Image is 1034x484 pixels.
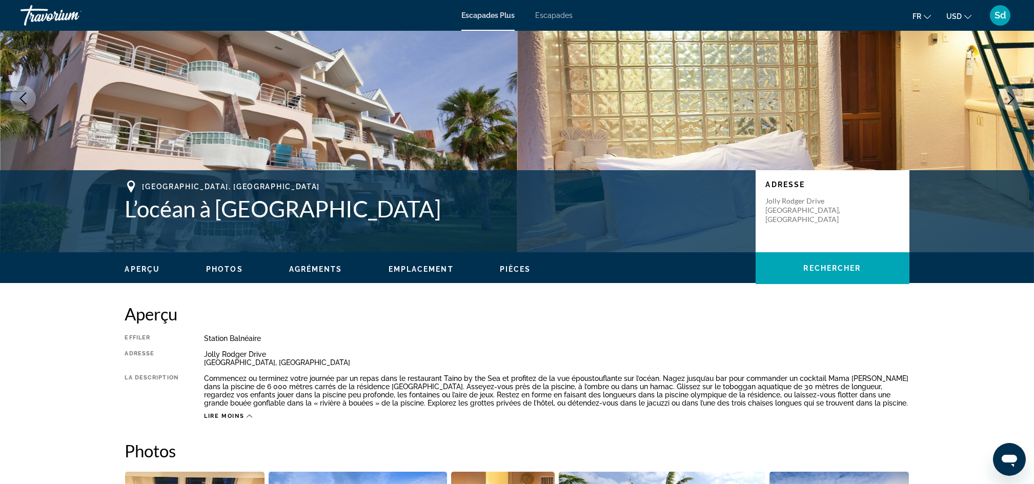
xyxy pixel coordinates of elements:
button: Rechercher [756,252,909,284]
p: Jolly Rodger Drive [GEOGRAPHIC_DATA], [GEOGRAPHIC_DATA] [766,196,848,224]
span: Rechercher [804,264,861,272]
button: Pièces [500,265,531,274]
span: Photos [206,265,243,273]
button: Emplacement [389,265,454,274]
span: Pièces [500,265,531,273]
h2: Photos [125,440,909,461]
span: Lire moins [204,413,245,419]
span: Sd [995,10,1006,21]
div: Commencez ou terminez votre journée par un repas dans le restaurant Taino by the Sea et profitez ... [204,374,909,407]
button: Changer la langue [913,9,931,24]
button: Lire moins [204,412,253,420]
button: Image suivante [998,86,1024,111]
button: Photos [206,265,243,274]
button: Image précédente [10,86,36,111]
div: Station balnéaire [204,334,909,342]
span: Emplacement [389,265,454,273]
button: Changer de devise [946,9,971,24]
button: Aperçu [125,265,160,274]
span: USD [946,12,962,21]
h1: L’océan à [GEOGRAPHIC_DATA] [125,195,745,222]
a: Travorium [21,2,123,29]
div: Effiler [125,334,178,342]
span: Fr [913,12,921,21]
span: Agréments [289,265,342,273]
h2: Aperçu [125,304,909,324]
p: Adresse [766,180,899,189]
div: Jolly Rodger Drive [GEOGRAPHIC_DATA], [GEOGRAPHIC_DATA] [204,350,909,367]
span: [GEOGRAPHIC_DATA], [GEOGRAPHIC_DATA] [143,183,320,191]
button: Menu utilisateur [987,5,1013,26]
a: Escapades [535,11,573,19]
div: Adresse [125,350,178,367]
iframe: Bouton de lancement de la fenêtre de messagerie [993,443,1026,476]
div: La description [125,374,178,407]
a: Escapades Plus [461,11,515,19]
button: Agréments [289,265,342,274]
span: Aperçu [125,265,160,273]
